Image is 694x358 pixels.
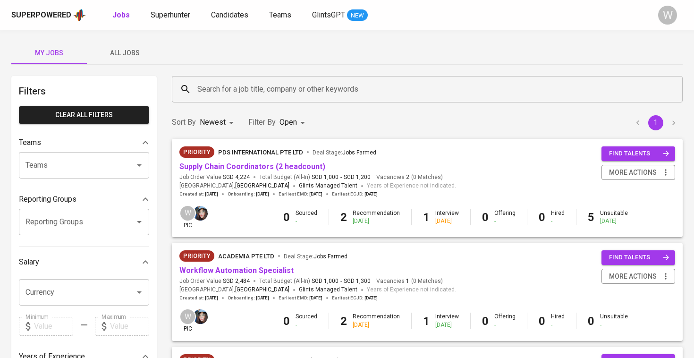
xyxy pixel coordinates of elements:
[340,315,347,328] b: 2
[551,321,565,329] div: -
[93,47,157,59] span: All Jobs
[200,114,237,131] div: Newest
[423,211,430,224] b: 1
[309,191,322,197] span: [DATE]
[179,308,196,325] div: W
[34,317,73,336] input: Value
[435,209,459,225] div: Interview
[601,165,675,180] button: more actions
[435,217,459,225] div: [DATE]
[248,117,276,128] p: Filter By
[11,8,86,22] a: Superpoweredapp logo
[279,295,322,301] span: Earliest EMD :
[601,146,675,161] button: find talents
[601,269,675,284] button: more actions
[344,277,371,285] span: SGD 1,300
[342,149,376,156] span: Jobs Farmed
[112,10,130,19] b: Jobs
[309,295,322,301] span: [DATE]
[340,173,342,181] span: -
[435,321,459,329] div: [DATE]
[205,191,218,197] span: [DATE]
[223,277,250,285] span: SGD 2,484
[435,313,459,329] div: Interview
[259,173,371,181] span: Total Budget (All-In)
[353,313,400,329] div: Recommendation
[151,9,192,21] a: Superhunter
[353,217,400,225] div: [DATE]
[405,173,409,181] span: 2
[218,149,303,156] span: PDS International Pte Ltd
[423,315,430,328] b: 1
[600,217,628,225] div: [DATE]
[296,313,317,329] div: Sourced
[73,8,86,22] img: app logo
[539,211,545,224] b: 0
[256,191,269,197] span: [DATE]
[600,209,628,225] div: Unsuitable
[296,217,317,225] div: -
[312,10,345,19] span: GlintsGPT
[494,209,516,225] div: Offering
[218,253,274,260] span: Academia Pte Ltd
[313,253,347,260] span: Jobs Farmed
[19,137,41,148] p: Teams
[551,313,565,329] div: Hired
[367,181,456,191] span: Years of Experience not indicated.
[494,321,516,329] div: -
[17,47,81,59] span: My Jobs
[179,205,196,230] div: pic
[609,167,657,179] span: more actions
[26,109,142,121] span: Clear All filters
[179,173,250,181] span: Job Order Value
[269,10,291,19] span: Teams
[600,313,628,329] div: Unsuitable
[179,146,214,158] div: New Job received from Demand Team
[609,252,669,263] span: find talents
[353,321,400,329] div: [DATE]
[19,256,39,268] p: Salary
[19,133,149,152] div: Teams
[259,277,371,285] span: Total Budget (All-In)
[609,148,669,159] span: find talents
[110,317,149,336] input: Value
[193,309,208,324] img: diazagista@glints.com
[133,286,146,299] button: Open
[211,10,248,19] span: Candidates
[296,321,317,329] div: -
[19,190,149,209] div: Reporting Groups
[179,147,214,157] span: Priority
[658,6,677,25] div: W
[332,295,378,301] span: Earliest ECJD :
[600,321,628,329] div: -
[312,277,339,285] span: SGD 1,000
[347,11,368,20] span: NEW
[179,162,325,171] a: Supply Chain Coordinators (2 headcount)
[376,277,443,285] span: Vacancies ( 0 Matches )
[609,271,657,282] span: more actions
[539,315,545,328] b: 0
[344,173,371,181] span: SGD 1,200
[172,117,196,128] p: Sort By
[235,181,289,191] span: [GEOGRAPHIC_DATA]
[551,217,565,225] div: -
[193,206,208,221] img: diazagista@glints.com
[313,149,376,156] span: Deal Stage :
[19,253,149,272] div: Salary
[629,115,683,130] nav: pagination navigation
[364,191,378,197] span: [DATE]
[179,250,214,262] div: New Job received from Demand Team
[200,117,226,128] p: Newest
[223,173,250,181] span: SGD 4,224
[279,191,322,197] span: Earliest EMD :
[19,84,149,99] h6: Filters
[179,277,250,285] span: Job Order Value
[296,209,317,225] div: Sourced
[11,10,71,21] div: Superpowered
[179,181,289,191] span: [GEOGRAPHIC_DATA] ,
[482,315,489,328] b: 0
[228,295,269,301] span: Onboarding :
[179,295,218,301] span: Created at :
[482,211,489,224] b: 0
[551,209,565,225] div: Hired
